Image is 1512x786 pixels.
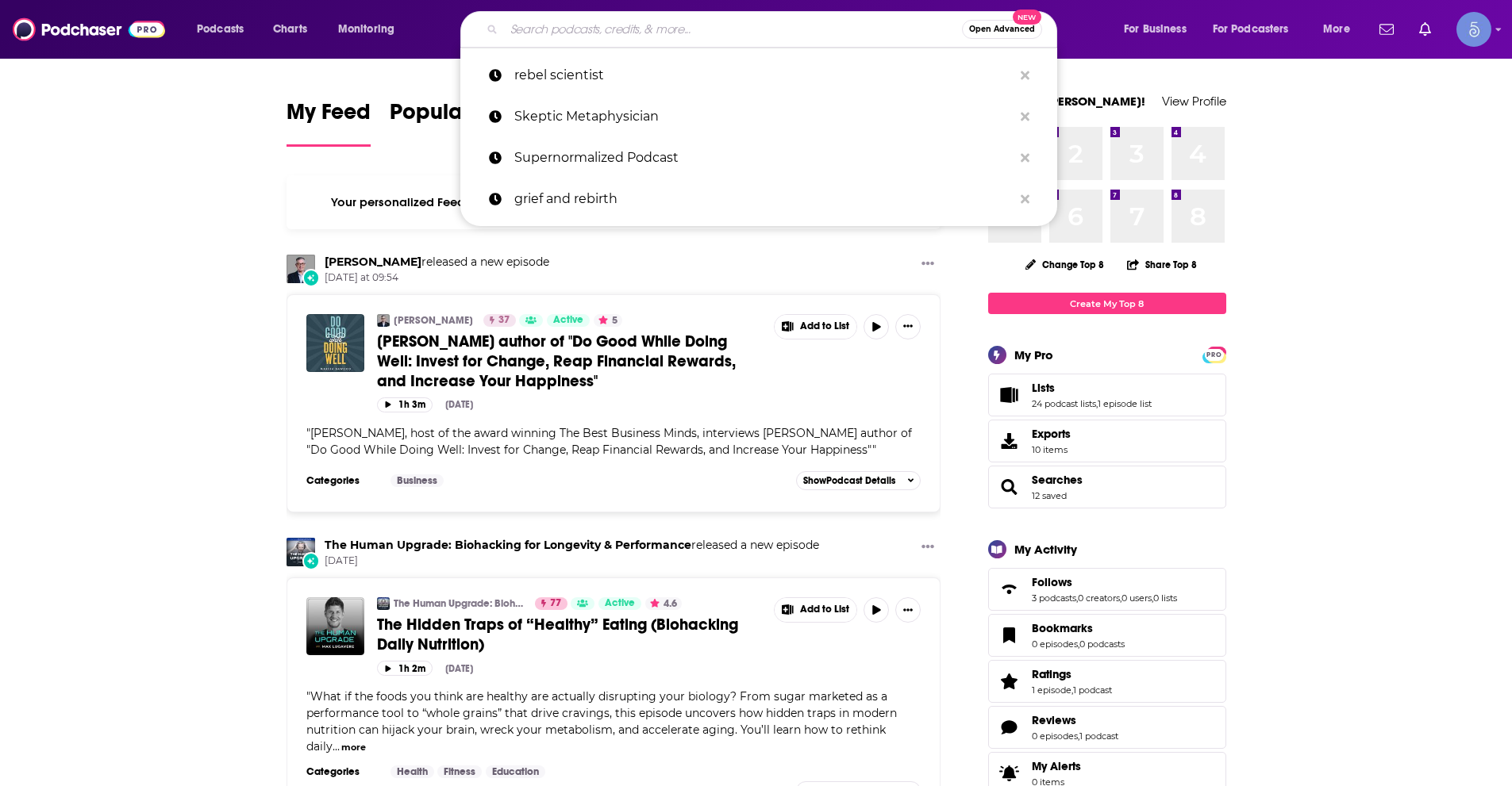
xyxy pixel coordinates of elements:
button: Show More Button [895,597,921,623]
button: 4.6 [645,597,682,610]
button: Open AdvancedNew [962,20,1042,39]
img: The Hidden Traps of “Healthy” Eating (Biohacking Daily Nutrition) [306,597,364,655]
span: The Hidden Traps of “Healthy” Eating (Biohacking Daily Nutrition) [377,615,738,654]
span: , [1096,398,1098,409]
button: Show More Button [915,538,941,558]
span: Follows [1032,575,1072,589]
span: What if the foods you think are healthy are actually disrupting your biology? From sugar marketed... [306,689,897,753]
span: PRO [1205,349,1224,361]
span: , [1078,730,1079,742]
a: Lists [994,384,1025,406]
div: New Episode [302,552,320,569]
span: My Feed [287,98,371,135]
p: grief and rebirth [514,178,1013,220]
a: 0 lists [1153,592,1177,604]
h3: Categories [306,474,378,487]
span: [DATE] [325,554,819,568]
a: 1 podcast [1073,684,1112,696]
img: User Profile [1456,12,1491,47]
span: Reviews [1032,713,1076,727]
span: Searches [988,466,1226,508]
button: 1h 3m [377,397,433,412]
a: The Human Upgrade: Biohacking for Longevity & Performance [287,538,315,566]
a: PRO [1205,348,1224,360]
a: Follows [1032,575,1177,589]
a: Health [391,765,434,778]
a: Searches [1032,473,1083,487]
button: Change Top 8 [1016,255,1114,274]
a: 3 podcasts [1032,592,1076,604]
h3: released a new episode [325,255,549,270]
img: Marc Kramer [287,255,315,283]
span: Exports [1032,427,1071,441]
button: Show More Button [895,314,921,339]
span: Bookmarks [1032,621,1093,635]
p: Supernormalized Podcast [514,137,1013,178]
button: open menu [327,17,415,42]
button: more [341,741,366,754]
button: open menu [1312,17,1370,42]
button: open menu [1202,17,1312,42]
a: 0 users [1121,592,1152,604]
span: " " [306,426,912,457]
a: [PERSON_NAME] [394,314,473,327]
a: Show notifications dropdown [1413,16,1437,43]
a: Bookmarks [1032,621,1125,635]
span: Ratings [1032,667,1071,681]
button: Show More Button [775,315,857,339]
span: Podcasts [197,18,244,40]
a: 24 podcast lists [1032,398,1096,409]
a: 0 creators [1078,592,1120,604]
span: Monitoring [338,18,394,40]
button: Show profile menu [1456,12,1491,47]
span: Active [553,312,583,328]
span: ... [333,739,340,753]
input: Search podcasts, credits, & more... [504,17,962,42]
div: Your personalized Feed is curated based on the Podcasts, Creators, Users, and Lists that you Follow. [287,175,941,229]
a: 1 podcast [1079,730,1118,742]
div: [DATE] [445,399,473,410]
div: [DATE] [445,663,473,674]
span: 37 [498,312,510,328]
span: My Alerts [994,762,1025,784]
a: Create My Top 8 [988,293,1226,314]
img: Marcia Dawood author of "Do Good While Doing Well: Invest for Change, Reap Financial Rewards, and... [306,314,364,372]
a: The Human Upgrade: Biohacking for Longevity & Performance [394,597,525,610]
button: open menu [1113,17,1206,42]
a: Ratings [1032,667,1112,681]
button: 1h 2m [377,661,433,676]
span: Active [605,596,635,612]
a: Reviews [994,716,1025,738]
a: Education [486,765,545,778]
span: Popular Feed [390,98,525,135]
a: 77 [535,597,567,610]
span: More [1323,18,1350,40]
a: 12 saved [1032,490,1067,501]
a: Marc Kramer [325,255,421,269]
a: The Hidden Traps of “Healthy” Eating (Biohacking Daily Nutrition) [377,615,763,654]
span: [PERSON_NAME], host of the award winning The Best Business Minds, interviews [PERSON_NAME] author... [306,426,912,457]
span: For Podcasters [1213,18,1289,40]
a: The Human Upgrade: Biohacking for Longevity & Performance [377,597,390,610]
span: , [1076,592,1078,604]
div: New Episode [302,269,320,286]
a: Ratings [994,670,1025,692]
span: Lists [1032,381,1055,395]
h3: Categories [306,765,378,778]
a: [PERSON_NAME] author of "Do Good While Doing Well: Invest for Change, Reap Financial Rewards, and... [377,332,763,391]
img: Marc Kramer [377,314,390,327]
a: Welcome [PERSON_NAME]! [988,94,1145,109]
img: Podchaser - Follow, Share and Rate Podcasts [13,14,165,44]
p: rebel scientist [514,55,1013,96]
div: My Pro [1014,347,1053,362]
div: My Activity [1014,542,1077,557]
span: Charts [273,18,307,40]
span: 77 [550,596,561,612]
span: Follows [988,568,1226,611]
